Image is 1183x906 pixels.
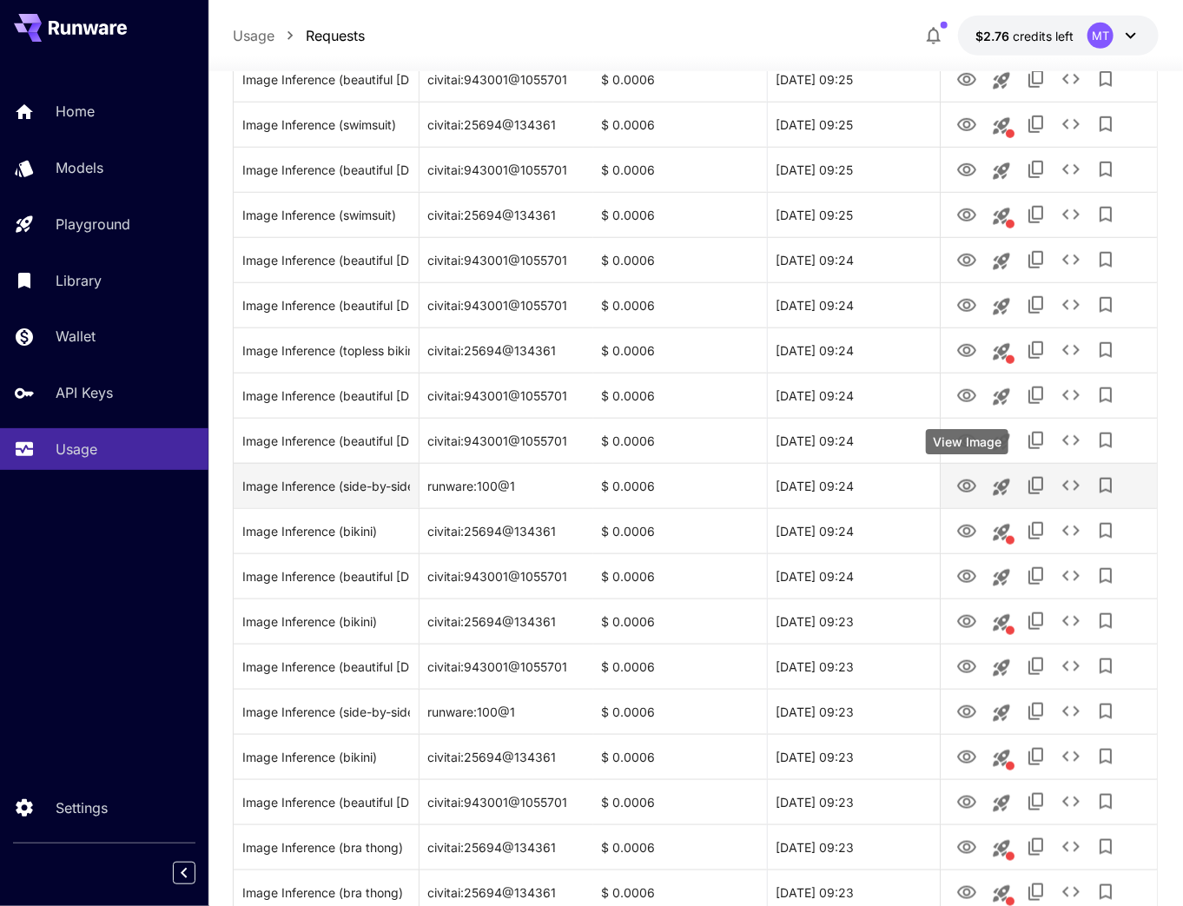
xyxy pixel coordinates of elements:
[949,241,984,277] button: View Image
[949,287,984,322] button: View Image
[767,418,941,463] div: 27 Aug, 2025 09:24
[949,196,984,232] button: View Image
[1087,23,1114,49] div: MT
[242,780,410,824] div: Click to copy prompt
[242,238,410,282] div: Click to copy prompt
[1019,423,1054,458] button: Copy TaskUUID
[242,193,410,237] div: Click to copy prompt
[593,192,767,237] div: $ 0.0006
[949,693,984,729] button: View Image
[420,508,593,553] div: civitai:25694@134361
[1088,62,1123,96] button: Add to library
[1019,604,1054,638] button: Copy TaskUUID
[949,603,984,638] button: View Image
[1054,62,1088,96] button: See details
[1019,152,1054,187] button: Copy TaskUUID
[1054,559,1088,593] button: See details
[420,147,593,192] div: civitai:943001@1055701
[984,786,1019,821] button: Launch in playground
[767,598,941,644] div: 27 Aug, 2025 09:23
[1088,694,1123,729] button: Add to library
[593,418,767,463] div: $ 0.0006
[56,382,113,403] p: API Keys
[593,779,767,824] div: $ 0.0006
[420,689,593,734] div: runware:100@1
[56,270,102,291] p: Library
[420,56,593,102] div: civitai:943001@1055701
[984,425,1019,460] button: Launch in playground
[949,422,984,458] button: View Image
[233,25,365,46] nav: breadcrumb
[1088,513,1123,548] button: Add to library
[1013,29,1074,43] span: credits left
[1019,468,1054,503] button: Copy TaskUUID
[1019,784,1054,819] button: Copy TaskUUID
[242,825,410,870] div: Click to copy prompt
[242,374,410,418] div: Click to copy prompt
[926,429,1008,454] div: View Image
[1019,288,1054,322] button: Copy TaskUUID
[767,102,941,147] div: 27 Aug, 2025 09:25
[1054,468,1088,503] button: See details
[767,327,941,373] div: 27 Aug, 2025 09:24
[949,513,984,548] button: View Image
[958,16,1159,56] button: $2.75907MT
[593,644,767,689] div: $ 0.0006
[1019,378,1054,413] button: Copy TaskUUID
[1054,197,1088,232] button: See details
[1088,107,1123,142] button: Add to library
[420,192,593,237] div: civitai:25694@134361
[1019,830,1054,864] button: Copy TaskUUID
[593,237,767,282] div: $ 0.0006
[1054,604,1088,638] button: See details
[56,797,108,818] p: Settings
[767,56,941,102] div: 27 Aug, 2025 09:25
[306,25,365,46] a: Requests
[242,148,410,192] div: Click to copy prompt
[420,282,593,327] div: civitai:943001@1055701
[1088,559,1123,593] button: Add to library
[1088,197,1123,232] button: Add to library
[984,63,1019,98] button: Launch in playground
[1088,604,1123,638] button: Add to library
[767,237,941,282] div: 27 Aug, 2025 09:24
[767,192,941,237] div: 27 Aug, 2025 09:25
[949,829,984,864] button: View Image
[767,282,941,327] div: 27 Aug, 2025 09:24
[984,380,1019,414] button: Launch in playground
[242,690,410,734] div: Click to copy prompt
[420,418,593,463] div: civitai:943001@1055701
[242,464,410,508] div: Click to copy prompt
[420,598,593,644] div: civitai:25694@134361
[1054,649,1088,684] button: See details
[1088,784,1123,819] button: Add to library
[1054,333,1088,367] button: See details
[186,857,208,889] div: Collapse sidebar
[420,779,593,824] div: civitai:943001@1055701
[1088,423,1123,458] button: Add to library
[984,244,1019,279] button: Launch in playground
[242,509,410,553] div: Click to copy prompt
[420,734,593,779] div: civitai:25694@134361
[242,57,410,102] div: Click to copy prompt
[593,282,767,327] div: $ 0.0006
[984,831,1019,866] button: This request includes a reference image. Clicking this will load all other parameters, but for pr...
[1054,830,1088,864] button: See details
[1054,784,1088,819] button: See details
[56,101,95,122] p: Home
[242,419,410,463] div: Click to copy prompt
[420,327,593,373] div: civitai:25694@134361
[1019,107,1054,142] button: Copy TaskUUID
[984,334,1019,369] button: This request includes a reference image. Clicking this will load all other parameters, but for pr...
[242,103,410,147] div: Click to copy prompt
[767,508,941,553] div: 27 Aug, 2025 09:24
[949,106,984,142] button: View Image
[233,25,274,46] a: Usage
[1019,694,1054,729] button: Copy TaskUUID
[1019,197,1054,232] button: Copy TaskUUID
[593,508,767,553] div: $ 0.0006
[767,689,941,734] div: 27 Aug, 2025 09:23
[242,645,410,689] div: Click to copy prompt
